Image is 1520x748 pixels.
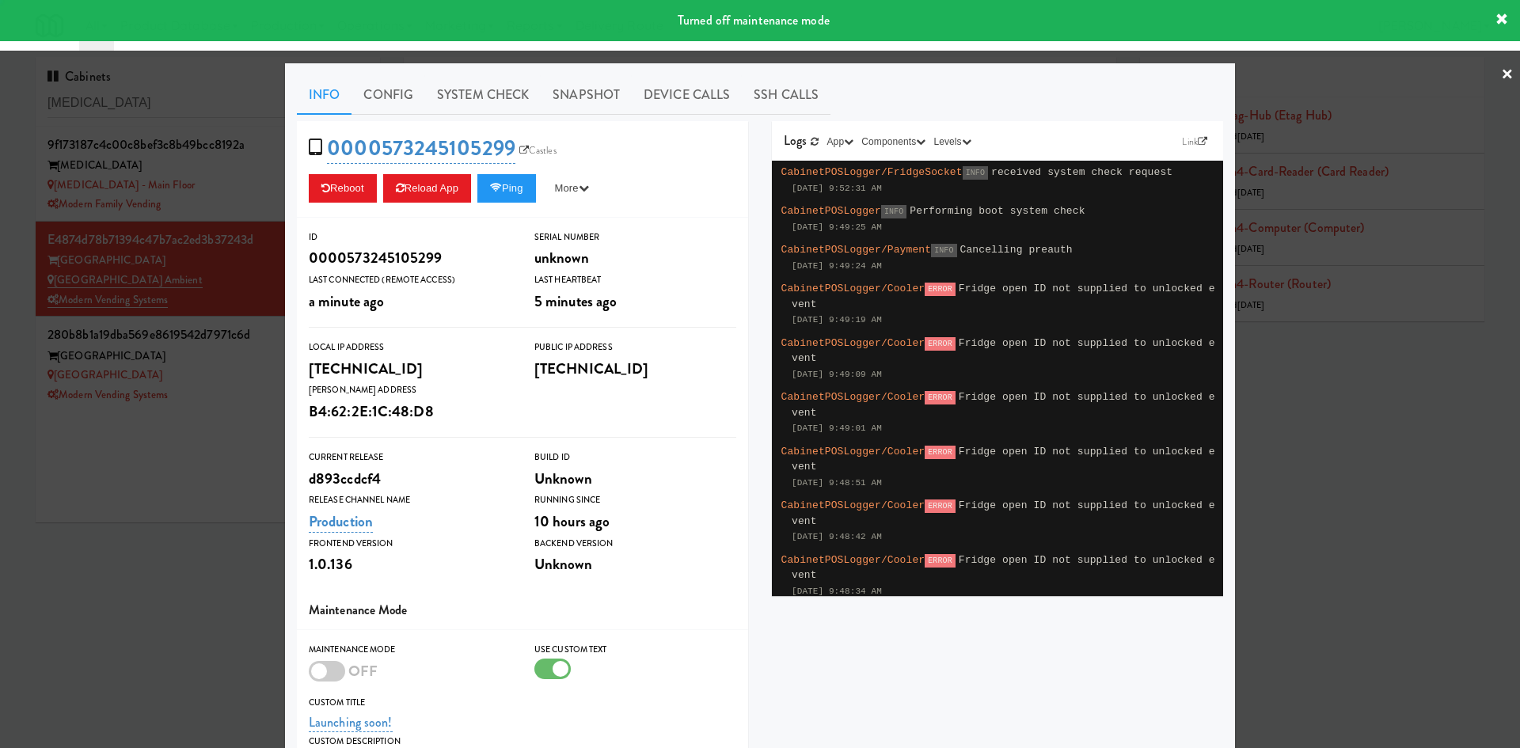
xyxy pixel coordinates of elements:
[792,478,882,488] span: [DATE] 9:48:51 AM
[781,391,925,403] span: CabinetPOSLogger/Cooler
[534,450,736,465] div: Build Id
[929,134,975,150] button: Levels
[925,391,956,404] span: ERROR
[925,499,956,513] span: ERROR
[309,551,511,578] div: 1.0.136
[534,551,736,578] div: Unknown
[309,511,373,533] a: Production
[534,492,736,508] div: Running Since
[534,272,736,288] div: Last Heartbeat
[792,283,1215,310] span: Fridge open ID not supplied to unlocked event
[792,446,1215,473] span: Fridge open ID not supplied to unlocked event
[542,174,602,203] button: More
[781,166,963,178] span: CabinetPOSLogger/FridgeSocket
[383,174,471,203] button: Reload App
[781,337,925,349] span: CabinetPOSLogger/Cooler
[881,205,906,218] span: INFO
[309,355,511,382] div: [TECHNICAL_ID]
[925,283,956,296] span: ERROR
[678,11,830,29] span: Turned off maintenance mode
[784,131,807,150] span: Logs
[534,355,736,382] div: [TECHNICAL_ID]
[792,370,882,379] span: [DATE] 9:49:09 AM
[792,554,1215,582] span: Fridge open ID not supplied to unlocked event
[534,511,610,532] span: 10 hours ago
[534,290,617,312] span: 5 minutes ago
[792,337,1215,365] span: Fridge open ID not supplied to unlocked event
[534,230,736,245] div: Serial Number
[309,492,511,508] div: Release Channel Name
[781,446,925,458] span: CabinetPOSLogger/Cooler
[309,450,511,465] div: Current Release
[309,230,511,245] div: ID
[534,465,736,492] div: Unknown
[309,382,511,398] div: [PERSON_NAME] Address
[823,134,858,150] button: App
[792,315,882,325] span: [DATE] 9:49:19 AM
[792,499,1215,527] span: Fridge open ID not supplied to unlocked event
[309,713,393,732] a: Launching soon!
[309,536,511,552] div: Frontend Version
[534,536,736,552] div: Backend Version
[534,642,736,658] div: Use Custom Text
[309,601,408,619] span: Maintenance Mode
[792,391,1215,419] span: Fridge open ID not supplied to unlocked event
[792,423,882,433] span: [DATE] 9:49:01 AM
[534,340,736,355] div: Public IP Address
[963,166,988,180] span: INFO
[925,554,956,568] span: ERROR
[960,244,1073,256] span: Cancelling preauth
[925,337,956,351] span: ERROR
[309,174,377,203] button: Reboot
[309,642,511,658] div: Maintenance Mode
[742,75,830,115] a: SSH Calls
[351,75,425,115] a: Config
[425,75,541,115] a: System Check
[781,499,925,511] span: CabinetPOSLogger/Cooler
[309,245,511,271] div: 0000573245105299
[309,465,511,492] div: d893ccdcf4
[309,340,511,355] div: Local IP Address
[910,205,1085,217] span: Performing boot system check
[991,166,1172,178] span: received system check request
[297,75,351,115] a: Info
[348,660,378,682] span: OFF
[781,283,925,294] span: CabinetPOSLogger/Cooler
[534,245,736,271] div: unknown
[309,398,511,425] div: B4:62:2E:1C:48:D8
[792,222,882,232] span: [DATE] 9:49:25 AM
[515,142,560,158] a: Castles
[309,290,384,312] span: a minute ago
[1178,134,1211,150] a: Link
[632,75,742,115] a: Device Calls
[792,587,882,596] span: [DATE] 9:48:34 AM
[781,244,932,256] span: CabinetPOSLogger/Payment
[309,272,511,288] div: Last Connected (Remote Access)
[792,532,882,541] span: [DATE] 9:48:42 AM
[477,174,536,203] button: Ping
[792,184,882,193] span: [DATE] 9:52:31 AM
[931,244,956,257] span: INFO
[792,261,882,271] span: [DATE] 9:49:24 AM
[925,446,956,459] span: ERROR
[541,75,632,115] a: Snapshot
[1501,51,1514,100] a: ×
[309,695,736,711] div: Custom Title
[857,134,929,150] button: Components
[781,554,925,566] span: CabinetPOSLogger/Cooler
[327,133,515,164] a: 0000573245105299
[781,205,881,217] span: CabinetPOSLogger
